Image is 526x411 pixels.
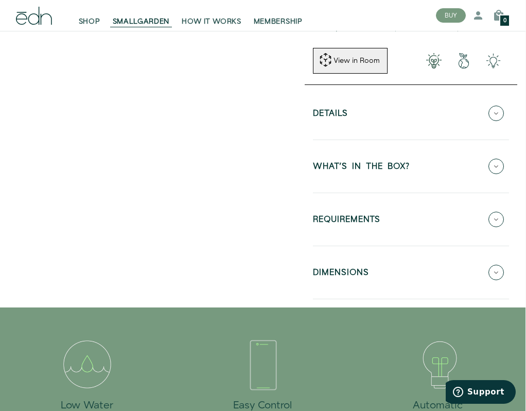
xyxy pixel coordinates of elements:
a: SHOP [73,4,107,27]
a: HOW IT WORKS [176,4,247,27]
div: View in Room [332,56,381,66]
u: Variety Set [315,23,352,33]
h5: WHAT'S IN THE BOX? [313,162,410,174]
img: edn-smallgarden-tech.png [479,53,509,68]
button: Details [313,95,509,131]
h5: REQUIREMENTS [313,215,380,227]
button: View in Room [313,48,388,74]
a: SMALLGARDEN [107,4,176,27]
iframe: Opens a widget where you can find more information [446,380,516,406]
button: BUY [436,8,466,23]
button: DIMENSIONS [313,254,509,290]
span: SHOP [79,16,100,27]
h5: DIMENSIONS [313,268,369,280]
img: website-icons-04_ebb2a09f-fb29-45bc-ba4d-66be10a1b697_256x256_crop_center.png [402,328,474,400]
img: website-icons-05_960x.png [226,328,299,400]
img: green-earth.png [449,53,479,68]
img: website-icons-02_1a97941d-d24d-4e9d-96e6-5b10bf5e71ed_256x256_crop_center.png [51,328,123,400]
span: MEMBERSHIP [254,16,303,27]
span: SMALLGARDEN [113,16,170,27]
button: WHAT'S IN THE BOX? [313,148,509,184]
span: HOW IT WORKS [182,16,241,27]
img: 001-light-bulb.png [419,53,449,68]
h5: Details [313,109,348,121]
button: REQUIREMENTS [313,201,509,237]
a: MEMBERSHIP [248,4,309,27]
span: 0 [503,18,506,24]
